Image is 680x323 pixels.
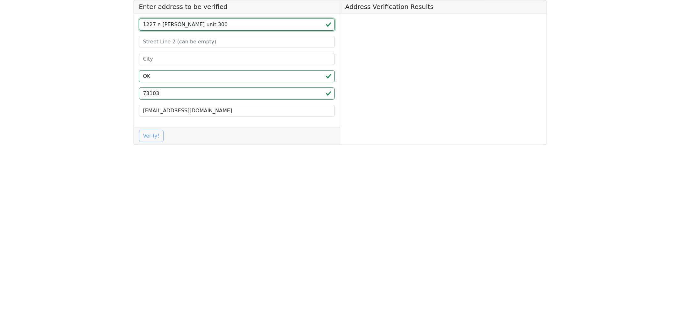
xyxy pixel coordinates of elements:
input: Street Line 2 (can be empty) [139,36,335,48]
h5: Address Verification Results [340,0,546,13]
input: ZIP code 5 or 5+4 [139,87,335,100]
input: City [139,53,335,65]
input: 2-Letter State [139,70,335,82]
h5: Enter address to be verified [134,0,340,13]
input: Your Email [139,105,335,117]
input: Street Line 1 [139,19,335,31]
